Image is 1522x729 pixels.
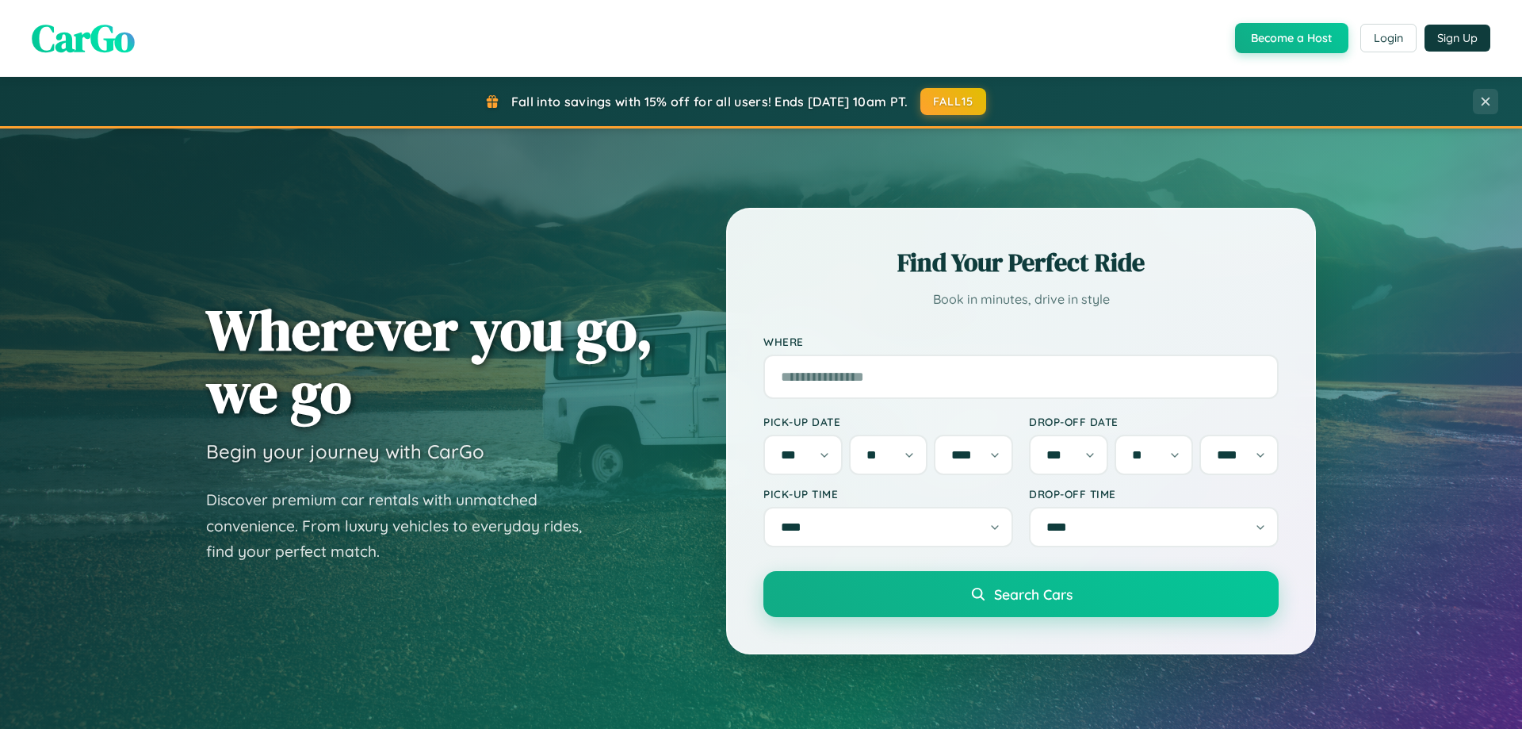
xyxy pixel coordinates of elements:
p: Discover premium car rentals with unmatched convenience. From luxury vehicles to everyday rides, ... [206,487,602,565]
span: CarGo [32,12,135,64]
h3: Begin your journey with CarGo [206,439,484,463]
label: Drop-off Date [1029,415,1279,428]
span: Fall into savings with 15% off for all users! Ends [DATE] 10am PT. [511,94,908,109]
label: Pick-up Date [763,415,1013,428]
h2: Find Your Perfect Ride [763,245,1279,280]
p: Book in minutes, drive in style [763,288,1279,311]
button: Become a Host [1235,23,1348,53]
span: Search Cars [994,585,1073,603]
label: Drop-off Time [1029,487,1279,501]
label: Where [763,335,1279,348]
label: Pick-up Time [763,487,1013,501]
button: Login [1360,24,1417,52]
button: Search Cars [763,571,1279,617]
h1: Wherever you go, we go [206,298,653,424]
button: Sign Up [1424,25,1490,52]
button: FALL15 [920,88,987,115]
